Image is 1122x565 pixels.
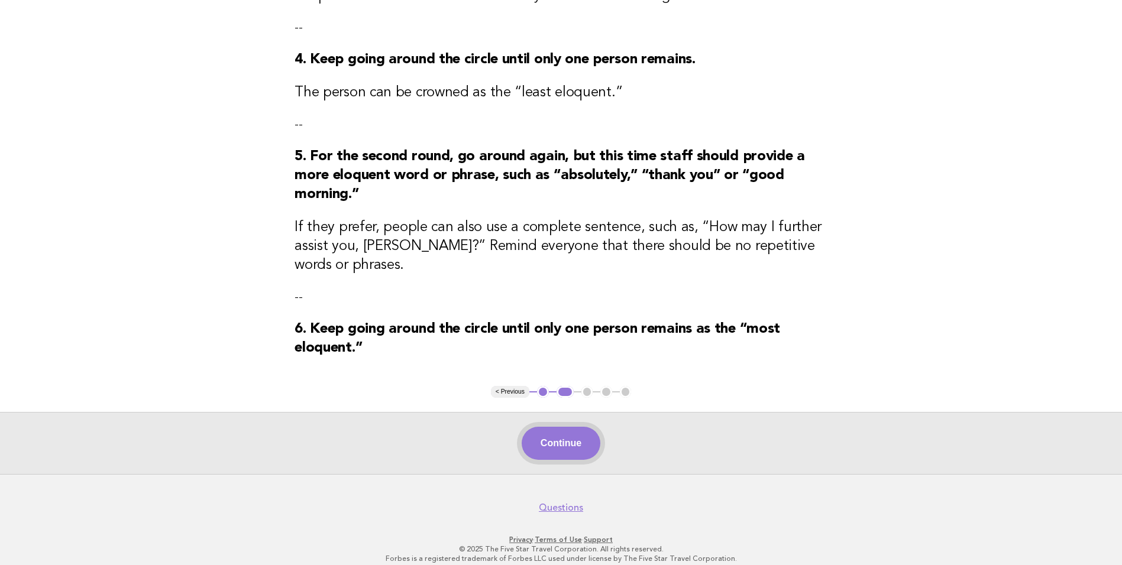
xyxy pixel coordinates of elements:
h3: If they prefer, people can also use a complete sentence, such as, “How may I further assist you, ... [295,218,827,275]
button: < Previous [491,386,529,398]
button: Continue [522,427,600,460]
p: · · [199,535,923,544]
strong: 5. For the second round, go around again, but this time staff should provide a more eloquent word... [295,150,805,202]
button: 2 [557,386,574,398]
a: Support [584,535,613,544]
button: 1 [537,386,549,398]
a: Privacy [509,535,533,544]
p: -- [295,20,827,36]
a: Questions [539,502,583,514]
p: © 2025 The Five Star Travel Corporation. All rights reserved. [199,544,923,554]
strong: 4. Keep going around the circle until only one person remains. [295,53,695,67]
p: -- [295,289,827,306]
strong: 6. Keep going around the circle until only one person remains as the “most eloquent.” [295,322,780,355]
p: Forbes is a registered trademark of Forbes LLC used under license by The Five Star Travel Corpora... [199,554,923,563]
p: -- [295,116,827,133]
a: Terms of Use [535,535,582,544]
h3: The person can be crowned as the “least eloquent.” [295,83,827,102]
